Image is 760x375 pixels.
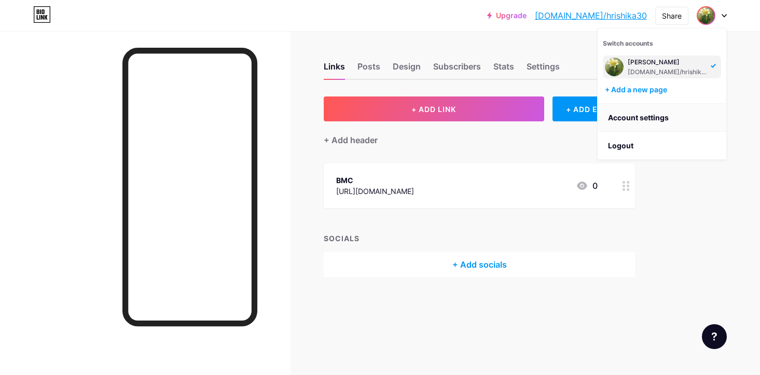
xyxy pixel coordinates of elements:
div: + Add header [324,134,378,146]
div: Settings [527,60,560,79]
div: BMC [336,175,414,186]
a: [DOMAIN_NAME]/hrishika30 [535,9,647,22]
div: + ADD EMBED [552,96,635,121]
div: Design [393,60,421,79]
a: Account settings [598,104,726,132]
div: Posts [357,60,380,79]
img: hrishika30 [605,58,624,76]
span: + ADD LINK [411,105,456,114]
div: [PERSON_NAME] [628,58,708,66]
span: Switch accounts [603,39,653,47]
div: Subscribers [433,60,481,79]
div: [DOMAIN_NAME]/hrishika30 [628,68,708,76]
div: + Add socials [324,252,635,277]
div: [URL][DOMAIN_NAME] [336,186,414,197]
div: + Add a new page [605,85,721,95]
div: 0 [576,179,598,192]
div: Share [662,10,682,21]
a: Upgrade [487,11,527,20]
img: hrishika30 [698,7,714,24]
li: Logout [598,132,726,160]
div: SOCIALS [324,233,635,244]
div: Stats [493,60,514,79]
div: Links [324,60,345,79]
button: + ADD LINK [324,96,544,121]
